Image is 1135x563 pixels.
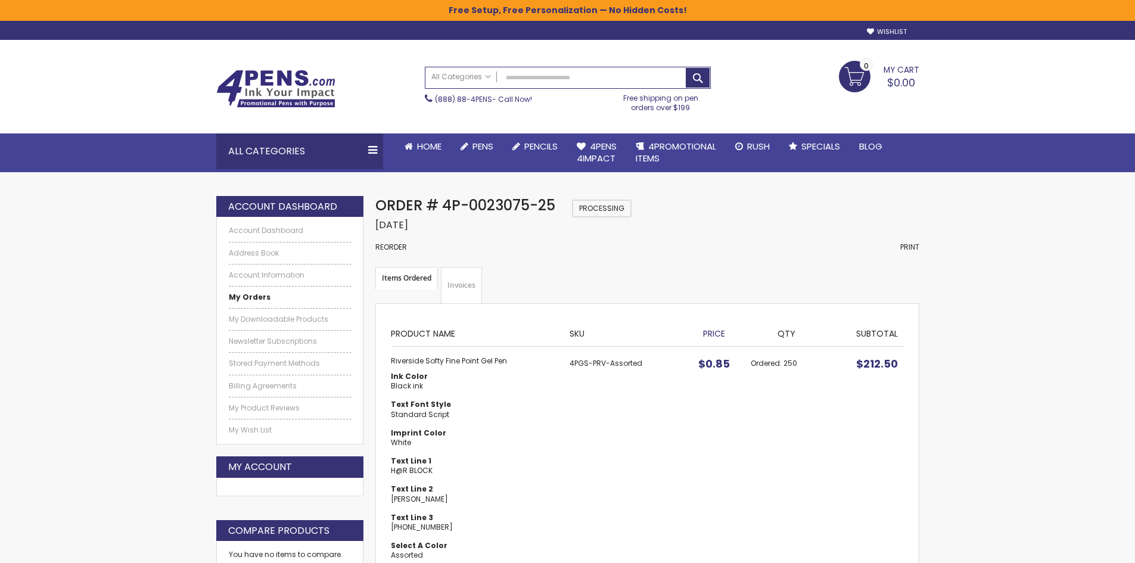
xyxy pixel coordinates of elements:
span: Print [900,242,919,252]
dd: H@R BLOCK [391,466,558,475]
span: Home [417,140,441,153]
th: Price [683,319,745,346]
a: My Wish List [229,425,352,435]
span: Pens [472,140,493,153]
a: Address Book [229,248,352,258]
span: $0.85 [698,356,730,371]
a: Stored Payment Methods [229,359,352,368]
span: Ordered [751,358,783,368]
a: My Product Reviews [229,403,352,413]
dt: Text Font Style [391,400,558,409]
a: Blog [850,133,892,160]
span: Order # 4P-0023075-25 [375,195,555,215]
a: 4Pens4impact [567,133,626,172]
span: Processing [572,200,632,217]
a: All Categories [425,67,497,87]
dt: Text Line 1 [391,456,558,466]
a: Pens [451,133,503,160]
a: Account Information [229,270,352,280]
a: My Orders [229,293,352,302]
dt: Imprint Color [391,428,558,438]
th: Qty [745,319,828,346]
span: Specials [801,140,840,153]
a: Wishlist [867,27,907,36]
span: 4PROMOTIONAL ITEMS [636,140,716,164]
th: SKU [564,319,683,346]
div: All Categories [216,133,383,169]
span: 250 [783,358,797,368]
strong: Account Dashboard [228,200,337,213]
span: $0.00 [887,75,915,90]
strong: My Account [228,461,292,474]
dd: Black ink [391,381,558,391]
span: 4Pens 4impact [577,140,617,164]
span: - Call Now! [435,94,532,104]
dd: Assorted [391,550,558,560]
a: Newsletter Subscriptions [229,337,352,346]
a: (888) 88-4PENS [435,94,492,104]
a: $0.00 0 [839,61,919,91]
img: 4Pens Custom Pens and Promotional Products [216,70,335,108]
dt: Text Line 2 [391,484,558,494]
dt: Select A Color [391,541,558,550]
a: 4PROMOTIONALITEMS [626,133,726,172]
span: All Categories [431,72,491,82]
th: Subtotal [828,319,903,346]
dd: Standard Script [391,410,558,419]
a: Reorder [375,242,407,252]
div: Free shipping on pen orders over $199 [611,89,711,113]
span: Pencils [524,140,558,153]
strong: My Orders [229,292,270,302]
span: Rush [747,140,770,153]
a: Home [395,133,451,160]
a: Print [900,242,919,252]
span: [DATE] [375,218,408,232]
span: $212.50 [856,356,898,371]
strong: Riverside Softy Fine Point Gel Pen [391,356,558,366]
dd: [PERSON_NAME] [391,494,558,504]
span: Blog [859,140,882,153]
dt: Ink Color [391,372,558,381]
strong: Compare Products [228,524,329,537]
th: Product Name [391,319,564,346]
dt: Text Line 3 [391,513,558,522]
a: Specials [779,133,850,160]
a: Rush [726,133,779,160]
span: 0 [864,60,869,71]
a: Account Dashboard [229,226,352,235]
a: Invoices [441,267,482,304]
dd: White [391,438,558,447]
a: My Downloadable Products [229,315,352,324]
a: Pencils [503,133,567,160]
strong: Items Ordered [375,267,438,290]
a: Billing Agreements [229,381,352,391]
dd: [PHONE_NUMBER] [391,522,558,532]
